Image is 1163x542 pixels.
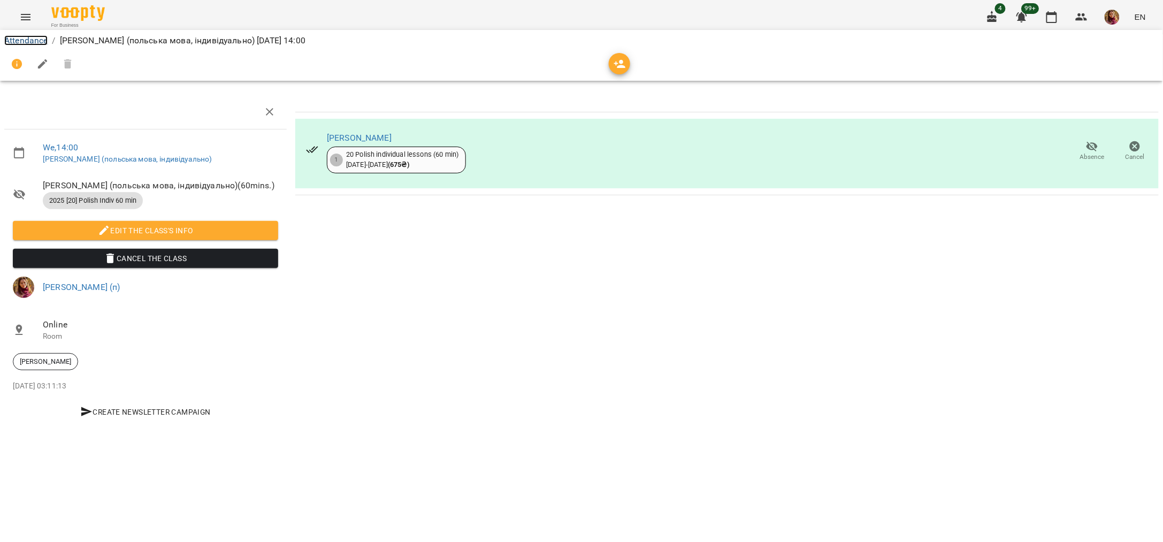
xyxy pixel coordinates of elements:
[13,357,78,367] span: [PERSON_NAME]
[13,249,278,268] button: Cancel the class
[43,142,78,152] a: We , 14:00
[1080,152,1105,162] span: Absence
[13,221,278,240] button: Edit the class's Info
[1114,136,1157,166] button: Cancel
[327,133,392,143] a: [PERSON_NAME]
[51,5,105,21] img: Voopty Logo
[13,4,39,30] button: Menu
[43,196,143,205] span: 2025 [20] Polish Indiv 60 min
[1022,3,1039,14] span: 99+
[13,381,278,392] p: [DATE] 03:11:13
[995,3,1006,14] span: 4
[43,179,278,192] span: [PERSON_NAME] (польська мова, індивідуально) ( 60 mins. )
[51,22,105,29] span: For Business
[21,252,270,265] span: Cancel the class
[1071,136,1114,166] button: Absence
[13,402,278,422] button: Create Newsletter Campaign
[346,150,458,170] div: 20 Polish individual lessons (60 min) [DATE] - [DATE]
[4,35,48,45] a: Attendance
[43,155,212,163] a: [PERSON_NAME] (польська мова, індивідуально)
[43,331,278,342] p: Room
[330,154,343,166] div: 1
[388,161,409,169] b: ( 675 ₴ )
[1126,152,1145,162] span: Cancel
[21,224,270,237] span: Edit the class's Info
[13,277,34,298] img: 4fb94bb6ae1e002b961ceeb1b4285021.JPG
[43,318,278,331] span: Online
[1105,10,1120,25] img: 4fb94bb6ae1e002b961ceeb1b4285021.JPG
[60,34,305,47] p: [PERSON_NAME] (польська мова, індивідуально) [DATE] 14:00
[43,282,120,292] a: [PERSON_NAME] (п)
[52,34,55,47] li: /
[1130,7,1150,27] button: EN
[4,34,1159,47] nav: breadcrumb
[17,406,274,418] span: Create Newsletter Campaign
[13,353,78,370] div: [PERSON_NAME]
[1135,11,1146,22] span: EN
